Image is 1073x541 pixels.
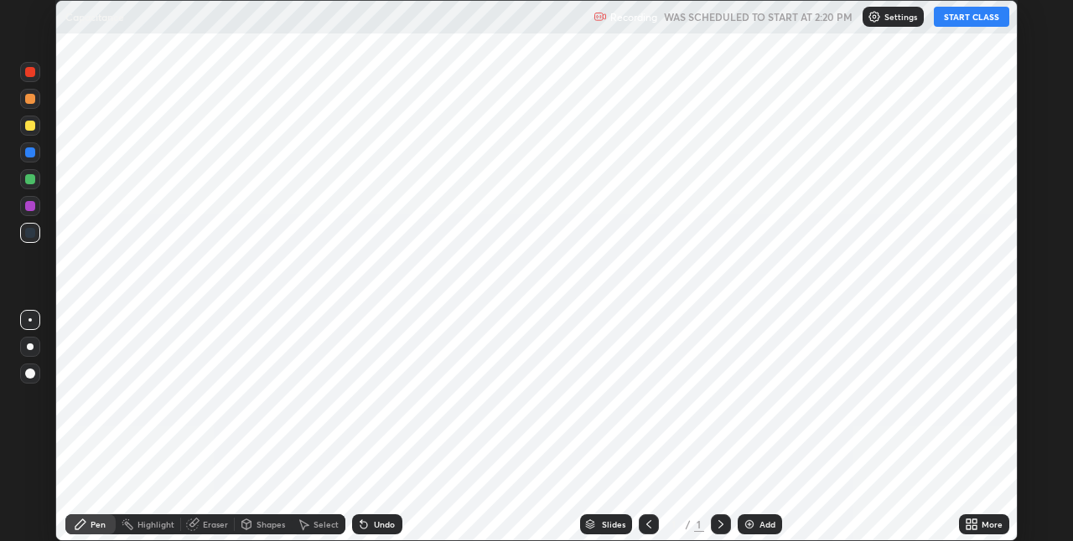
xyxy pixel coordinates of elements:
[374,520,395,528] div: Undo
[314,520,339,528] div: Select
[594,10,607,23] img: recording.375f2c34.svg
[257,520,285,528] div: Shapes
[982,520,1003,528] div: More
[610,11,657,23] p: Recording
[934,7,1009,27] button: START CLASS
[91,520,106,528] div: Pen
[759,520,775,528] div: Add
[884,13,917,21] p: Settings
[694,517,704,532] div: 1
[743,518,756,531] img: add-slide-button
[65,10,124,23] p: Capacitance
[203,520,228,528] div: Eraser
[666,519,682,529] div: 1
[664,9,853,24] h5: WAS SCHEDULED TO START AT 2:20 PM
[602,520,625,528] div: Slides
[137,520,174,528] div: Highlight
[868,10,881,23] img: class-settings-icons
[686,519,691,529] div: /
